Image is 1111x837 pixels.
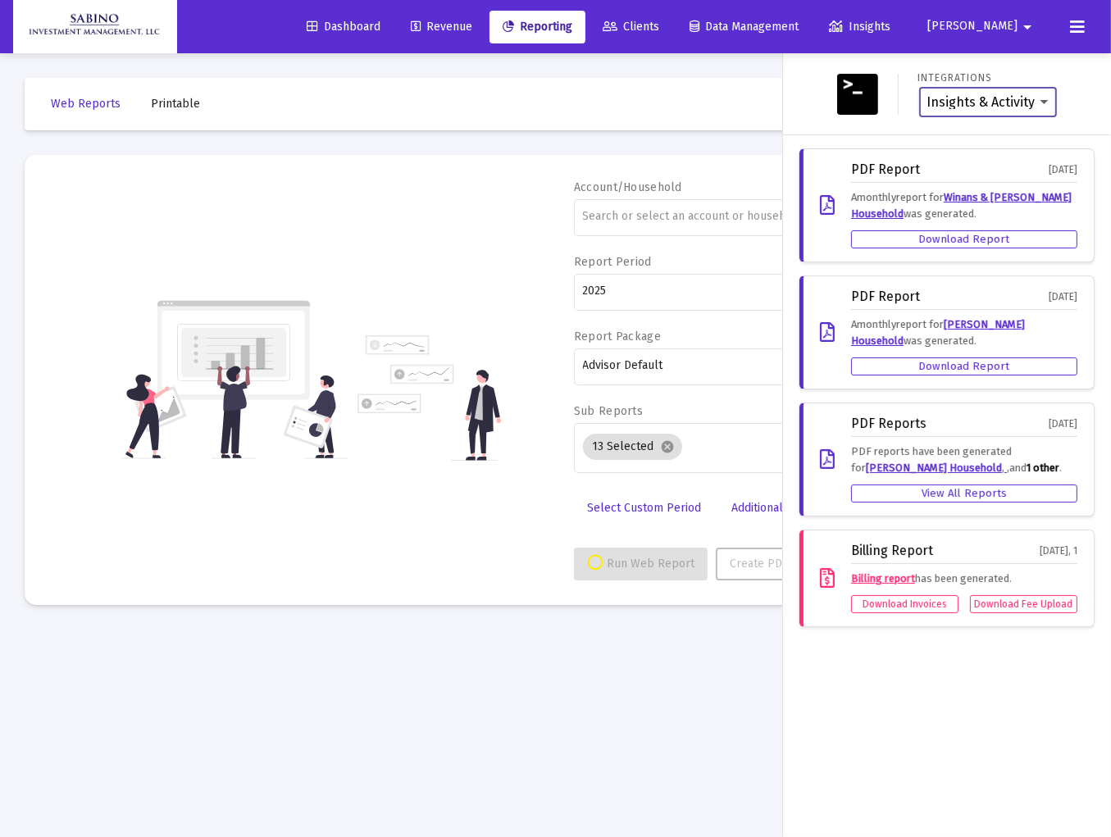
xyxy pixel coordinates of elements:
span: [PERSON_NAME] [927,20,1018,34]
span: Dashboard [307,20,380,34]
span: Revenue [411,20,472,34]
a: Reporting [489,11,585,43]
a: Clients [590,11,672,43]
a: Insights [816,11,904,43]
span: Insights [829,20,890,34]
a: Revenue [398,11,485,43]
mat-icon: arrow_drop_down [1018,11,1037,43]
a: Dashboard [294,11,394,43]
a: Data Management [676,11,812,43]
span: Clients [603,20,659,34]
span: Data Management [690,20,799,34]
button: [PERSON_NAME] [908,10,1057,43]
img: Dashboard [25,11,165,43]
span: Reporting [503,20,572,34]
